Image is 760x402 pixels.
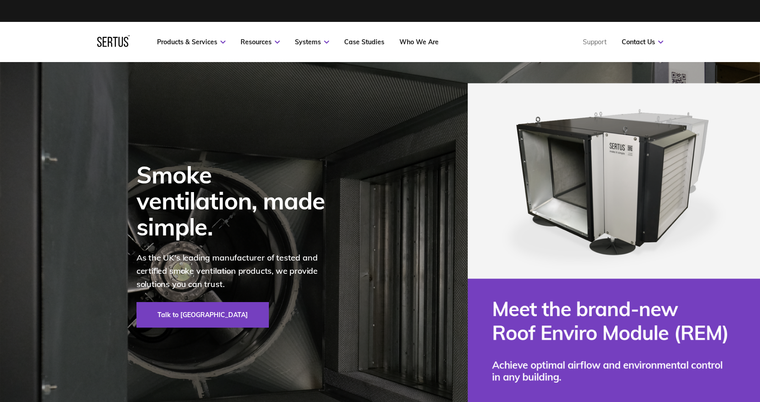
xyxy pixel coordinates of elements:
a: Systems [295,38,329,46]
a: Resources [241,38,280,46]
a: Who We Are [399,38,439,46]
a: Products & Services [157,38,225,46]
div: Smoke ventilation, made simple. [136,162,337,240]
a: Case Studies [344,38,384,46]
a: Talk to [GEOGRAPHIC_DATA] [136,302,269,328]
p: As the UK's leading manufacturer of tested and certified smoke ventilation products, we provide s... [136,251,337,291]
a: Contact Us [622,38,663,46]
a: Support [583,38,607,46]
